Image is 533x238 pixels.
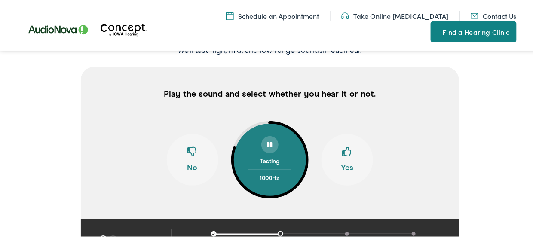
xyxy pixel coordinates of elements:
[471,10,517,19] a: Contact Us
[431,20,517,41] a: Find a Hearing Clinic
[322,133,373,184] button: Yes
[248,152,291,169] div: Testing
[341,10,448,19] a: Take Online [MEDICAL_DATA]
[341,10,349,19] img: utility icon
[248,169,291,182] div: 1000 Hz
[234,122,306,195] button: Testing1000Hz
[167,133,218,184] button: No
[6,44,533,55] p: We’ll test high, mid, and low-range sounds in each ear .
[431,25,438,36] img: utility icon
[81,66,459,120] p: Play the sound and select whether you hear it or not.
[471,10,478,19] img: utility icon
[226,10,234,19] img: A calendar icon to schedule an appointment at Concept by Iowa Hearing.
[226,10,319,19] a: Schedule an Appointment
